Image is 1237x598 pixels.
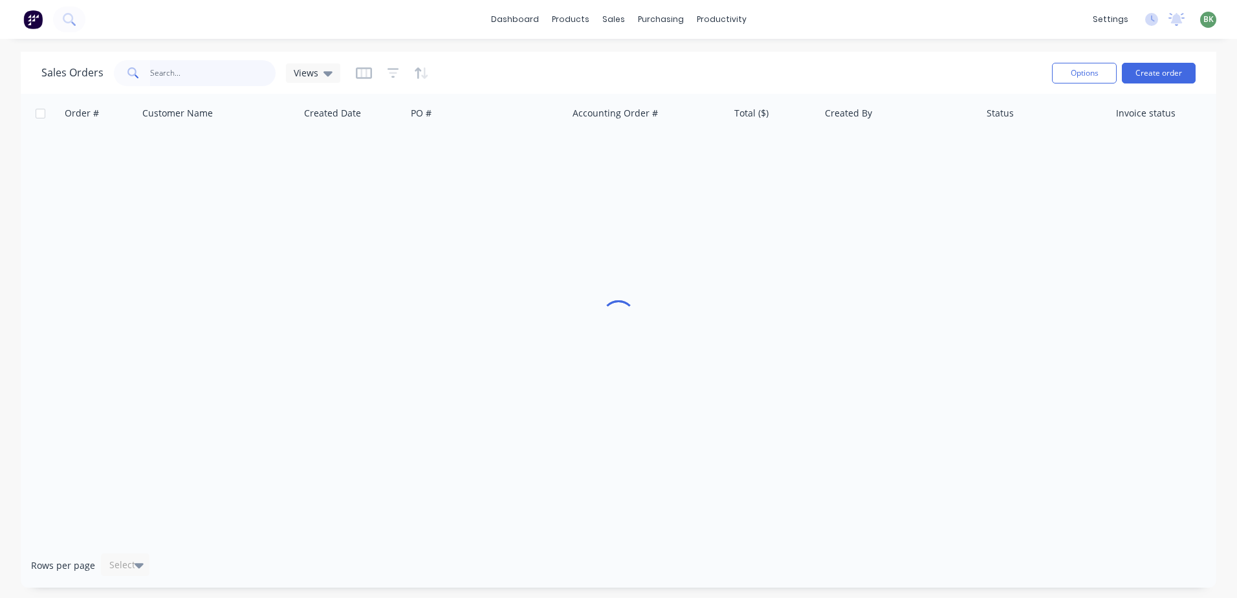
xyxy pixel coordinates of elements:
div: Invoice status [1116,107,1176,120]
a: dashboard [485,10,545,29]
span: BK [1203,14,1214,25]
button: Options [1052,63,1117,83]
div: purchasing [631,10,690,29]
div: productivity [690,10,753,29]
div: Created Date [304,107,361,120]
div: sales [596,10,631,29]
div: Order # [65,107,99,120]
img: Factory [23,10,43,29]
div: Created By [825,107,872,120]
input: Search... [150,60,276,86]
div: Status [987,107,1014,120]
div: Accounting Order # [573,107,658,120]
div: Total ($) [734,107,769,120]
div: products [545,10,596,29]
button: Create order [1122,63,1196,83]
div: Select... [109,559,143,571]
span: Rows per page [31,559,95,572]
span: Views [294,66,318,80]
div: Customer Name [142,107,213,120]
div: PO # [411,107,432,120]
h1: Sales Orders [41,67,104,79]
div: settings [1086,10,1135,29]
